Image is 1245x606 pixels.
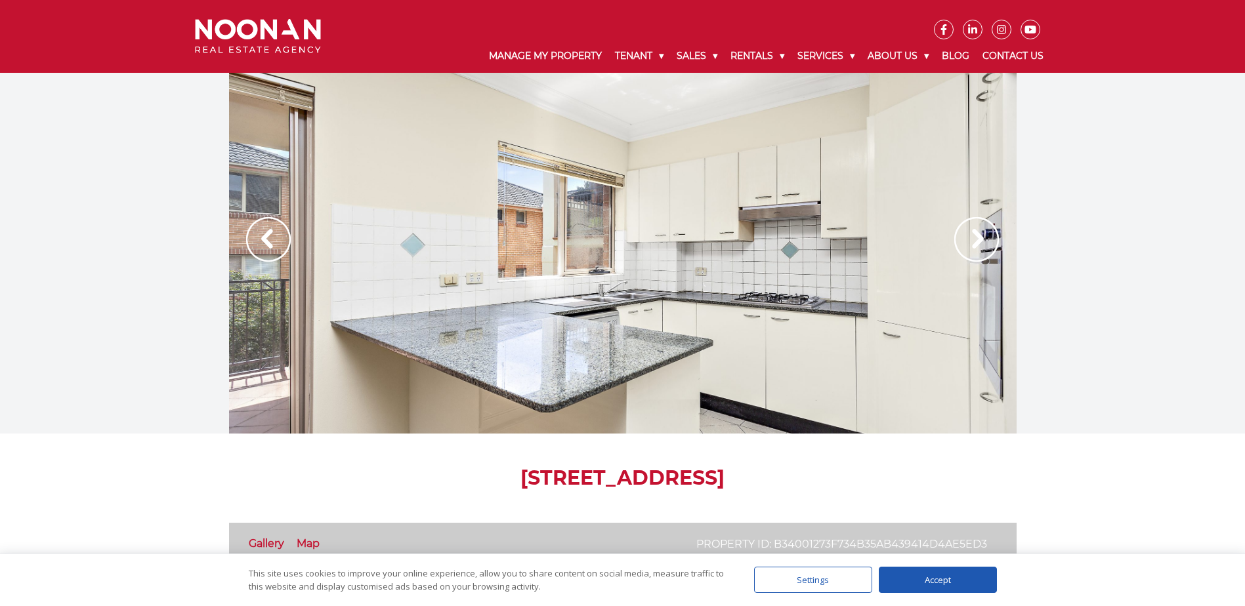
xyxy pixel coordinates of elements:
a: Gallery [249,537,284,550]
a: Tenant [608,39,670,73]
a: Manage My Property [482,39,608,73]
a: Blog [935,39,976,73]
a: Map [297,537,320,550]
a: Services [791,39,861,73]
p: Property ID: b34001273f734b35ab439414d4ae5ed3 [696,536,987,552]
h1: [STREET_ADDRESS] [229,466,1017,490]
a: Rentals [724,39,791,73]
div: Settings [754,567,872,593]
div: Accept [879,567,997,593]
img: Arrow slider [246,217,291,262]
div: This site uses cookies to improve your online experience, allow you to share content on social me... [249,567,728,593]
a: Contact Us [976,39,1050,73]
a: Sales [670,39,724,73]
img: Arrow slider [954,217,999,262]
img: Noonan Real Estate Agency [195,19,321,54]
a: About Us [861,39,935,73]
